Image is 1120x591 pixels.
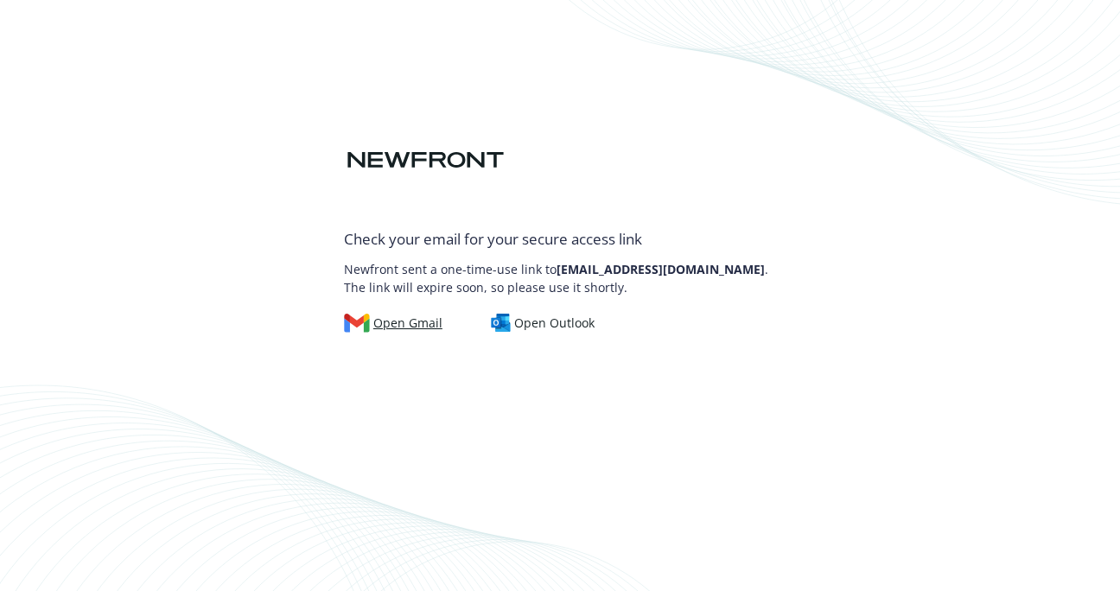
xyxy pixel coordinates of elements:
div: Open Gmail [344,314,442,333]
img: outlook-logo.svg [491,314,512,333]
div: Check your email for your secure access link [344,228,776,251]
a: Open Gmail [344,314,456,333]
a: Open Outlook [491,314,609,333]
div: Open Outlook [491,314,595,333]
img: gmail-logo.svg [344,314,370,333]
img: Newfront logo [344,145,507,175]
p: Newfront sent a one-time-use link to . The link will expire soon, so please use it shortly. [344,251,776,296]
b: [EMAIL_ADDRESS][DOMAIN_NAME] [557,261,765,277]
